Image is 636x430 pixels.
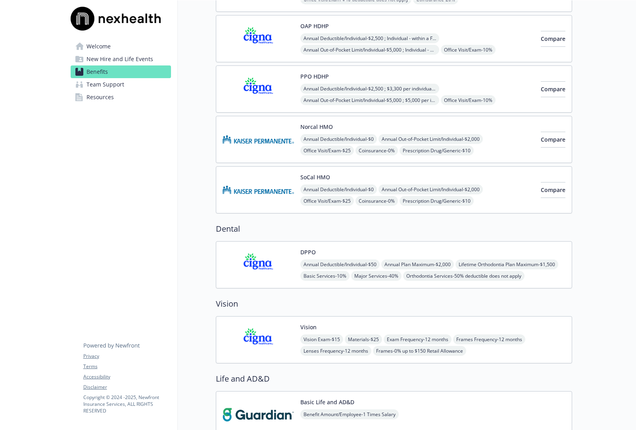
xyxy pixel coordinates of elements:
a: New Hire and Life Events [71,53,171,65]
img: CIGNA carrier logo [223,323,294,357]
span: Annual Out-of-Pocket Limit/Individual - $2,000 [379,134,483,144]
span: Benefits [86,65,108,78]
img: CIGNA carrier logo [223,22,294,56]
span: Office Visit/Exam - 10% [441,95,496,105]
span: Office Visit/Exam - $25 [300,196,354,206]
span: Lifetime Orthodontia Plan Maximum - $1,500 [455,259,558,269]
span: Annual Plan Maximum - $2,000 [381,259,454,269]
button: OAP HDHP [300,22,329,30]
span: Materials - $25 [345,334,382,344]
span: Basic Services - 10% [300,271,350,281]
img: Kaiser Permanente Insurance Company carrier logo [223,123,294,156]
span: Compare [541,186,565,194]
span: Major Services - 40% [351,271,402,281]
button: Compare [541,182,565,198]
span: Lenses Frequency - 12 months [300,346,371,356]
button: DPPO [300,248,316,256]
img: CIGNA carrier logo [223,72,294,106]
button: PPO HDHP [300,72,329,81]
span: Annual Deductible/Individual - $0 [300,134,377,144]
span: Resources [86,91,114,104]
span: Orthodontia Services - 50% deductible does not apply [403,271,525,281]
img: Kaiser Permanente Insurance Company carrier logo [223,173,294,207]
span: Office Visit/Exam - 10% [441,45,496,55]
span: Annual Deductible/Individual - $0 [300,184,377,194]
span: Coinsurance - 0% [355,196,398,206]
a: Disclaimer [83,384,171,391]
span: Office Visit/Exam - $25 [300,146,354,155]
span: Annual Out-of-Pocket Limit/Individual - $5,000 ; $5,000 per individual - within a family [300,95,439,105]
span: Coinsurance - 0% [355,146,398,155]
a: Benefits [71,65,171,78]
h2: Vision [216,298,572,310]
button: Basic Life and AD&D [300,398,354,406]
span: Annual Out-of-Pocket Limit/Individual - $5,000 ; Individual - within a Family: $5,000 [300,45,439,55]
a: Terms [83,363,171,370]
span: Prescription Drug/Generic - $10 [400,196,474,206]
span: New Hire and Life Events [86,53,153,65]
button: Vision [300,323,317,331]
a: Privacy [83,353,171,360]
span: Frames - 0% up to $150 Retail Allowance [373,346,466,356]
span: Compare [541,35,565,42]
button: SoCal HMO [300,173,330,181]
span: Frames Frequency - 12 months [453,334,525,344]
h2: Dental [216,223,572,235]
button: Norcal HMO [300,123,333,131]
a: Resources [71,91,171,104]
span: Prescription Drug/Generic - $10 [400,146,474,155]
span: Annual Deductible/Individual - $2,500 ; Individual - within a Family: $3,300 [300,33,439,43]
a: Accessibility [83,373,171,380]
span: Annual Out-of-Pocket Limit/Individual - $2,000 [379,184,483,194]
span: Benefit Amount/Employee - 1 Times Salary [300,409,399,419]
span: Vision Exam - $15 [300,334,343,344]
img: CIGNA carrier logo [223,248,294,282]
a: Welcome [71,40,171,53]
span: Exam Frequency - 12 months [384,334,452,344]
span: Welcome [86,40,111,53]
button: Compare [541,132,565,148]
button: Compare [541,81,565,97]
button: Compare [541,31,565,47]
span: Compare [541,136,565,143]
h2: Life and AD&D [216,373,572,385]
span: Team Support [86,78,124,91]
a: Team Support [71,78,171,91]
span: Compare [541,85,565,93]
p: Copyright © 2024 - 2025 , Newfront Insurance Services, ALL RIGHTS RESERVED [83,394,171,414]
span: Annual Deductible/Individual - $50 [300,259,380,269]
span: Annual Deductible/Individual - $2,500 ; $3,300 per individual - within a family [300,84,439,94]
